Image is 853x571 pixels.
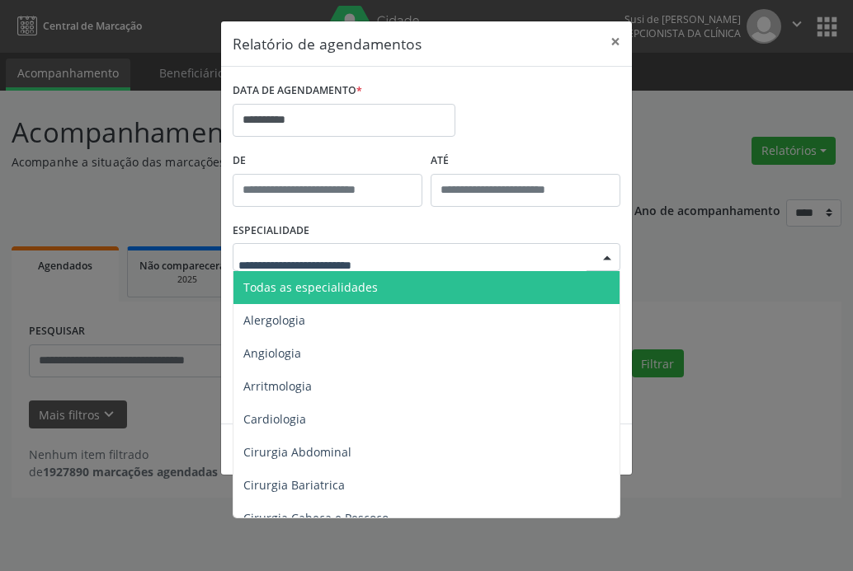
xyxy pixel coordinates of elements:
[243,345,301,361] span: Angiologia
[599,21,632,62] button: Close
[243,477,345,493] span: Cirurgia Bariatrica
[233,218,309,244] label: ESPECIALIDADE
[243,312,305,328] span: Alergologia
[233,33,422,54] h5: Relatório de agendamentos
[243,444,351,460] span: Cirurgia Abdominal
[233,148,422,174] label: De
[243,279,378,295] span: Todas as especialidades
[431,148,620,174] label: ATÉ
[243,411,306,427] span: Cardiologia
[243,510,389,526] span: Cirurgia Cabeça e Pescoço
[243,378,312,394] span: Arritmologia
[233,78,362,104] label: DATA DE AGENDAMENTO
